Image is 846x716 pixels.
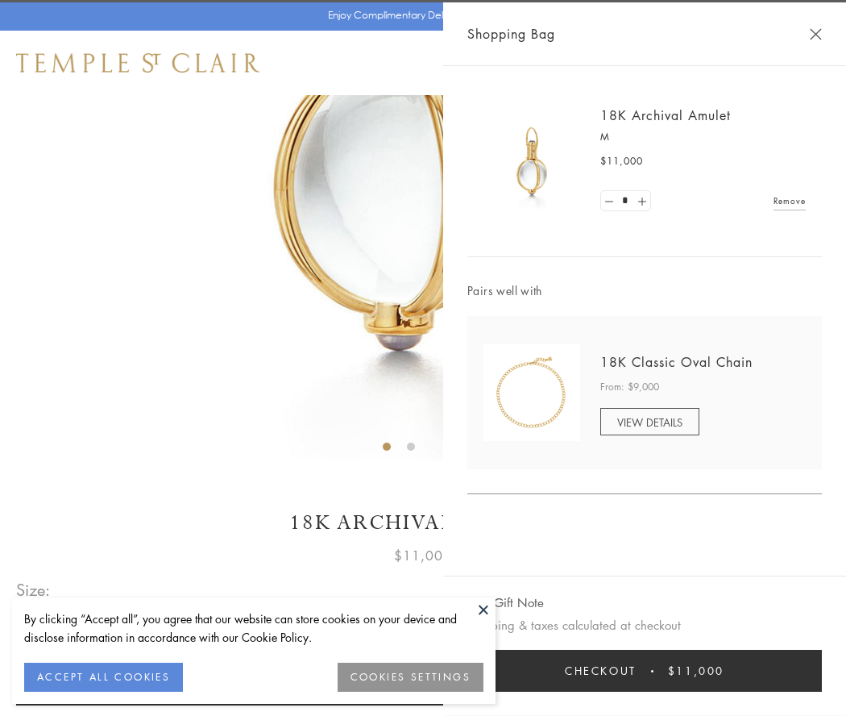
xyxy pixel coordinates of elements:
[467,23,555,44] span: Shopping Bag
[600,129,806,145] p: M
[601,191,617,211] a: Set quantity to 0
[394,545,452,566] span: $11,000
[16,509,830,537] h1: 18K Archival Amulet
[617,414,682,430] span: VIEW DETAILS
[483,344,580,441] img: N88865-OV18
[600,408,699,435] a: VIEW DETAILS
[600,106,731,124] a: 18K Archival Amulet
[600,153,643,169] span: $11,000
[467,650,822,692] button: Checkout $11,000
[600,353,753,371] a: 18K Classic Oval Chain
[328,7,511,23] p: Enjoy Complimentary Delivery & Returns
[565,662,637,680] span: Checkout
[16,577,52,603] span: Size:
[810,28,822,40] button: Close Shopping Bag
[668,662,724,680] span: $11,000
[467,593,544,613] button: Add Gift Note
[633,191,649,211] a: Set quantity to 2
[467,615,822,635] p: Shipping & taxes calculated at checkout
[24,663,183,692] button: ACCEPT ALL COOKIES
[483,113,580,210] img: 18K Archival Amulet
[338,663,483,692] button: COOKIES SETTINGS
[24,610,483,647] div: By clicking “Accept all”, you agree that our website can store cookies on your device and disclos...
[467,281,822,300] span: Pairs well with
[773,192,806,210] a: Remove
[16,53,259,73] img: Temple St. Clair
[600,379,659,395] span: From: $9,000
